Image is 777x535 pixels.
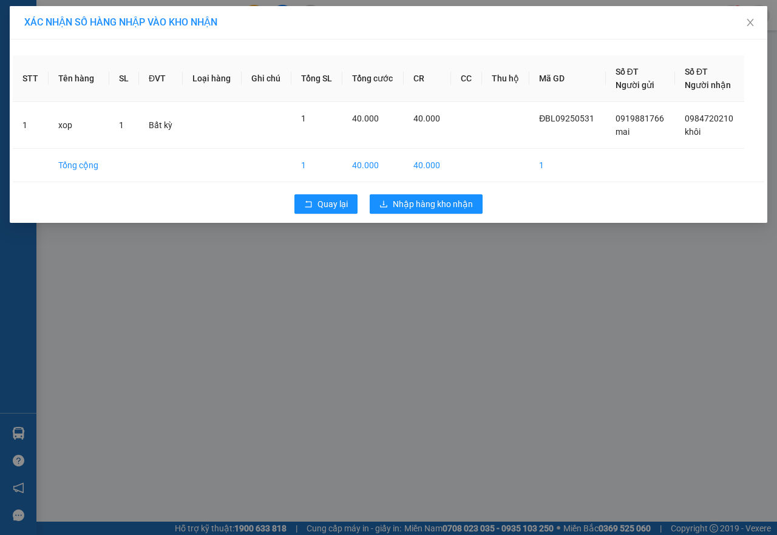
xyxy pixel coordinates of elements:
td: 1 [529,149,606,182]
div: Bình Giã [104,10,189,25]
span: Số ĐT [685,67,708,77]
div: 0908232567 [104,39,189,56]
div: Hàng Bà Rịa [10,10,95,39]
span: download [379,200,388,210]
button: Close [733,6,767,40]
th: Tên hàng [49,55,109,102]
th: ĐVT [139,55,183,102]
th: Loại hàng [183,55,242,102]
span: R : [9,80,21,92]
span: Quay lại [317,197,348,211]
th: Mã GD [529,55,606,102]
div: 30.000 [9,78,97,93]
span: close [745,18,755,27]
span: mai [616,127,629,137]
span: khôi [685,127,701,137]
span: 0919881766 [616,114,664,123]
span: Số ĐT [616,67,639,77]
span: Gửi: [10,12,29,24]
span: 1 [119,120,124,130]
span: rollback [304,200,313,210]
div: thuan [10,39,95,54]
button: rollbackQuay lại [294,194,358,214]
th: SL [109,55,139,102]
span: 40.000 [352,114,379,123]
span: Nhập hàng kho nhận [393,197,473,211]
div: C MAI [104,25,189,39]
span: 0984720210 [685,114,733,123]
th: CC [451,55,482,102]
td: 1 [291,149,343,182]
th: Tổng SL [291,55,343,102]
button: downloadNhập hàng kho nhận [370,194,483,214]
span: 1 [301,114,306,123]
th: Tổng cước [342,55,404,102]
td: 1 [13,102,49,149]
td: 40.000 [342,149,404,182]
span: ĐBL09250531 [539,114,594,123]
th: STT [13,55,49,102]
span: Nhận: [104,12,133,24]
td: xop [49,102,109,149]
span: XÁC NHẬN SỐ HÀNG NHẬP VÀO KHO NHẬN [24,16,217,28]
span: Người gửi [616,80,654,90]
td: Tổng cộng [49,149,109,182]
div: 0933999573 [10,54,95,71]
td: Bất kỳ [139,102,183,149]
th: Thu hộ [482,55,530,102]
td: 40.000 [404,149,450,182]
span: Người nhận [685,80,731,90]
th: Ghi chú [242,55,291,102]
span: 40.000 [413,114,440,123]
th: CR [404,55,450,102]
